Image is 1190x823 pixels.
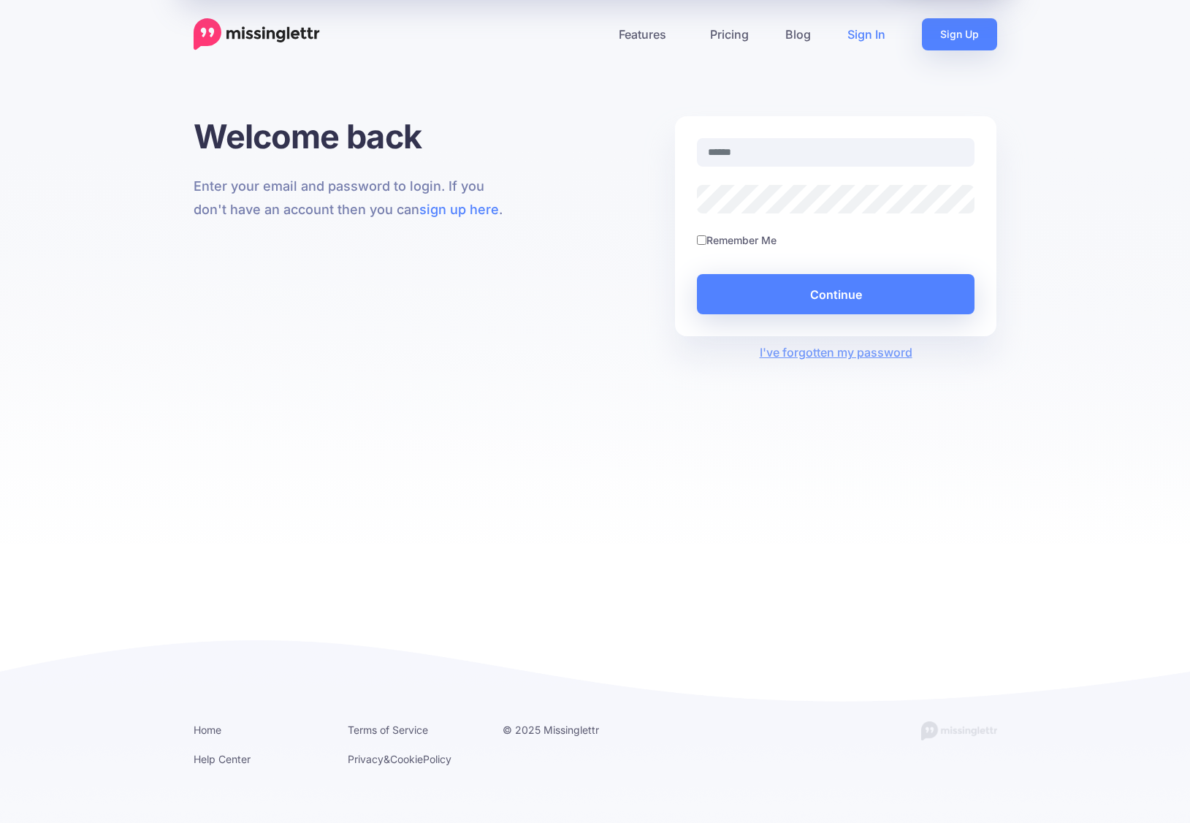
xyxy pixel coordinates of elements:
[767,18,829,50] a: Blog
[390,753,423,765] a: Cookie
[348,753,384,765] a: Privacy
[600,18,692,50] a: Features
[697,274,975,314] button: Continue
[348,724,428,736] a: Terms of Service
[194,724,221,736] a: Home
[829,18,904,50] a: Sign In
[194,175,516,221] p: Enter your email and password to login. If you don't have an account then you can .
[760,345,912,360] a: I've forgotten my password
[194,753,251,765] a: Help Center
[706,232,777,249] label: Remember Me
[419,202,499,217] a: sign up here
[194,116,516,156] h1: Welcome back
[503,721,636,739] li: © 2025 Missinglettr
[348,750,481,768] li: & Policy
[922,18,997,50] a: Sign Up
[692,18,767,50] a: Pricing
